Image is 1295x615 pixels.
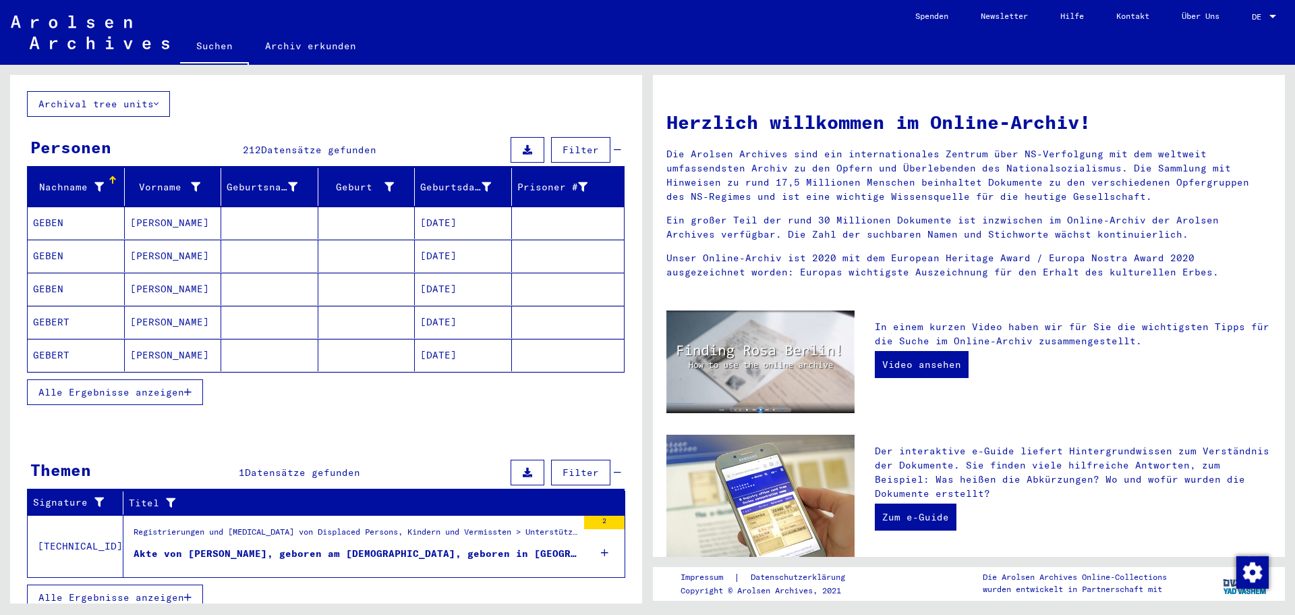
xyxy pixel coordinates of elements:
div: Akte von [PERSON_NAME], geboren am [DEMOGRAPHIC_DATA], geboren in [GEOGRAPHIC_DATA] [134,547,577,561]
mat-header-cell: Geburtsname [221,168,318,206]
a: Zum e-Guide [875,504,956,531]
p: Die Arolsen Archives Online-Collections [983,571,1167,583]
mat-cell: [DATE] [415,339,512,371]
a: Suchen [180,30,249,65]
div: Geburtsname [227,176,318,198]
mat-cell: [PERSON_NAME] [125,207,222,239]
mat-cell: GEBEN [28,207,125,239]
mat-header-cell: Vorname [125,168,222,206]
div: Prisoner # [517,180,588,194]
mat-cell: GEBEN [28,240,125,272]
div: Themen [30,458,91,482]
p: In einem kurzen Video haben wir für Sie die wichtigsten Tipps für die Suche im Online-Archiv zusa... [875,320,1271,348]
a: Datenschutzerklärung [740,570,861,585]
mat-header-cell: Geburt‏ [318,168,415,206]
div: Nachname [33,176,124,198]
mat-cell: [PERSON_NAME] [125,339,222,371]
div: Geburtsname [227,180,297,194]
mat-cell: GEBERT [28,306,125,338]
p: Copyright © Arolsen Archives, 2021 [681,585,861,597]
mat-header-cell: Geburtsdatum [415,168,512,206]
a: Video ansehen [875,351,969,378]
button: Filter [551,460,610,485]
div: Geburt‏ [324,176,415,198]
mat-cell: GEBEN [28,273,125,305]
div: Vorname [130,180,201,194]
span: 212 [243,144,261,156]
img: yv_logo.png [1220,566,1271,600]
span: Alle Ergebnisse anzeigen [38,386,184,398]
div: Titel [129,492,608,514]
img: video.jpg [666,311,855,413]
img: eguide.jpg [666,435,855,560]
span: Filter [563,144,599,156]
span: Filter [563,466,599,479]
td: [TECHNICAL_ID] [28,515,123,577]
div: | [681,570,861,585]
p: Die Arolsen Archives sind ein internationales Zentrum über NS-Verfolgung mit dem weltweit umfasse... [666,147,1271,204]
mat-cell: [PERSON_NAME] [125,273,222,305]
p: wurden entwickelt in Partnerschaft mit [983,583,1167,595]
span: DE [1252,12,1267,22]
mat-header-cell: Prisoner # [512,168,625,206]
mat-cell: [PERSON_NAME] [125,306,222,338]
button: Archival tree units [27,91,170,117]
button: Alle Ergebnisse anzeigen [27,585,203,610]
mat-cell: GEBERT [28,339,125,371]
span: Datensätze gefunden [261,144,376,156]
div: Geburt‏ [324,180,395,194]
div: Nachname [33,180,104,194]
button: Alle Ergebnisse anzeigen [27,379,203,405]
mat-header-cell: Nachname [28,168,125,206]
mat-cell: [DATE] [415,273,512,305]
img: Zustimmung ändern [1236,556,1269,589]
div: Vorname [130,176,221,198]
div: Geburtsdatum [420,180,491,194]
div: Signature [33,492,123,514]
a: Archiv erkunden [249,30,372,62]
div: Zustimmung ändern [1236,556,1268,588]
p: Unser Online-Archiv ist 2020 mit dem European Heritage Award / Europa Nostra Award 2020 ausgezeic... [666,251,1271,279]
div: Prisoner # [517,176,608,198]
div: Personen [30,135,111,159]
div: Geburtsdatum [420,176,511,198]
mat-cell: [DATE] [415,240,512,272]
span: Alle Ergebnisse anzeigen [38,591,184,604]
div: Registrierungen und [MEDICAL_DATA] von Displaced Persons, Kindern und Vermissten > Unterstützungs... [134,526,577,545]
a: Impressum [681,570,734,585]
p: Ein großer Teil der rund 30 Millionen Dokumente ist inzwischen im Online-Archiv der Arolsen Archi... [666,213,1271,242]
h1: Herzlich willkommen im Online-Archiv! [666,108,1271,136]
div: Signature [33,496,106,510]
mat-cell: [DATE] [415,306,512,338]
mat-cell: [PERSON_NAME] [125,240,222,272]
span: Datensätze gefunden [245,466,360,479]
div: Titel [129,496,592,510]
span: 1 [239,466,245,479]
div: 2 [584,516,625,529]
button: Filter [551,137,610,163]
mat-cell: [DATE] [415,207,512,239]
img: Arolsen_neg.svg [11,16,169,49]
p: Der interaktive e-Guide liefert Hintergrundwissen zum Verständnis der Dokumente. Sie finden viele... [875,444,1271,501]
